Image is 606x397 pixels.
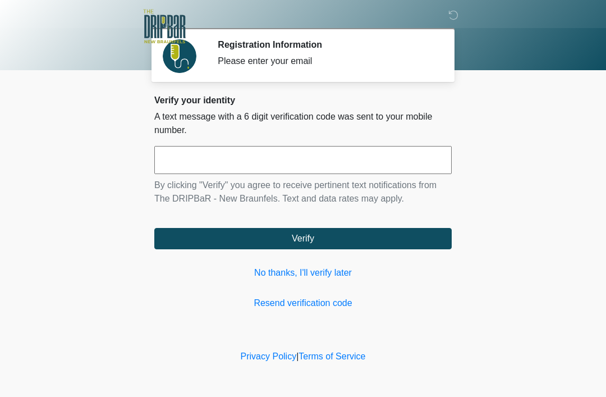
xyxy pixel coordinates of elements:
[296,352,299,361] a: |
[218,54,435,68] div: Please enter your email
[163,39,196,73] img: Agent Avatar
[154,95,452,106] h2: Verify your identity
[299,352,365,361] a: Terms of Service
[154,110,452,137] p: A text message with a 6 digit verification code was sent to your mobile number.
[154,296,452,310] a: Resend verification code
[241,352,297,361] a: Privacy Policy
[143,8,186,45] img: The DRIPBaR - New Braunfels Logo
[154,179,452,206] p: By clicking "Verify" you agree to receive pertinent text notifications from The DRIPBaR - New Bra...
[154,228,452,249] button: Verify
[154,266,452,280] a: No thanks, I'll verify later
